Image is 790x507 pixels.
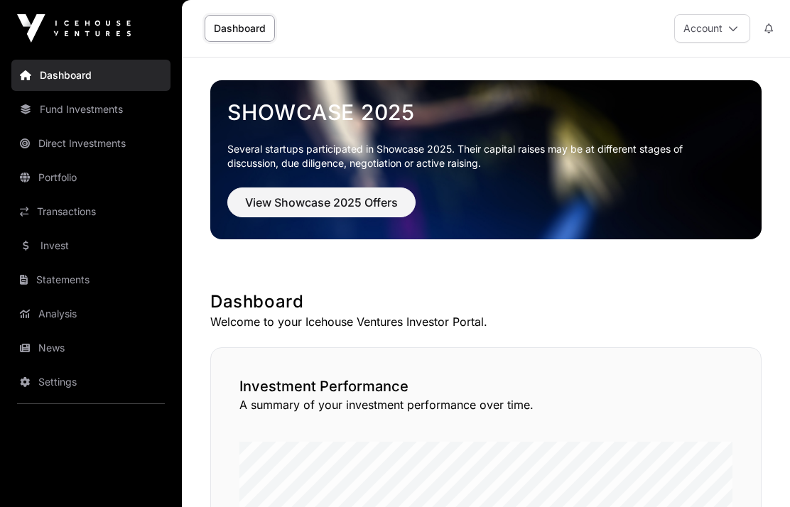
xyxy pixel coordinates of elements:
[210,313,762,330] p: Welcome to your Icehouse Ventures Investor Portal.
[674,14,750,43] button: Account
[227,202,416,216] a: View Showcase 2025 Offers
[11,366,171,398] a: Settings
[227,187,416,217] button: View Showcase 2025 Offers
[11,264,171,295] a: Statements
[719,439,790,507] iframe: Chat Widget
[11,298,171,329] a: Analysis
[210,80,762,239] img: Showcase 2025
[11,162,171,193] a: Portfolio
[227,142,705,170] p: Several startups participated in Showcase 2025. Their capital raises may be at different stages o...
[245,194,398,211] span: View Showcase 2025 Offers
[11,60,171,91] a: Dashboard
[205,15,275,42] a: Dashboard
[11,230,171,261] a: Invest
[239,376,732,396] h2: Investment Performance
[11,196,171,227] a: Transactions
[11,332,171,364] a: News
[227,99,745,125] a: Showcase 2025
[239,396,732,413] p: A summary of your investment performance over time.
[210,290,762,313] h1: Dashboard
[11,128,171,159] a: Direct Investments
[11,94,171,125] a: Fund Investments
[17,14,131,43] img: Icehouse Ventures Logo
